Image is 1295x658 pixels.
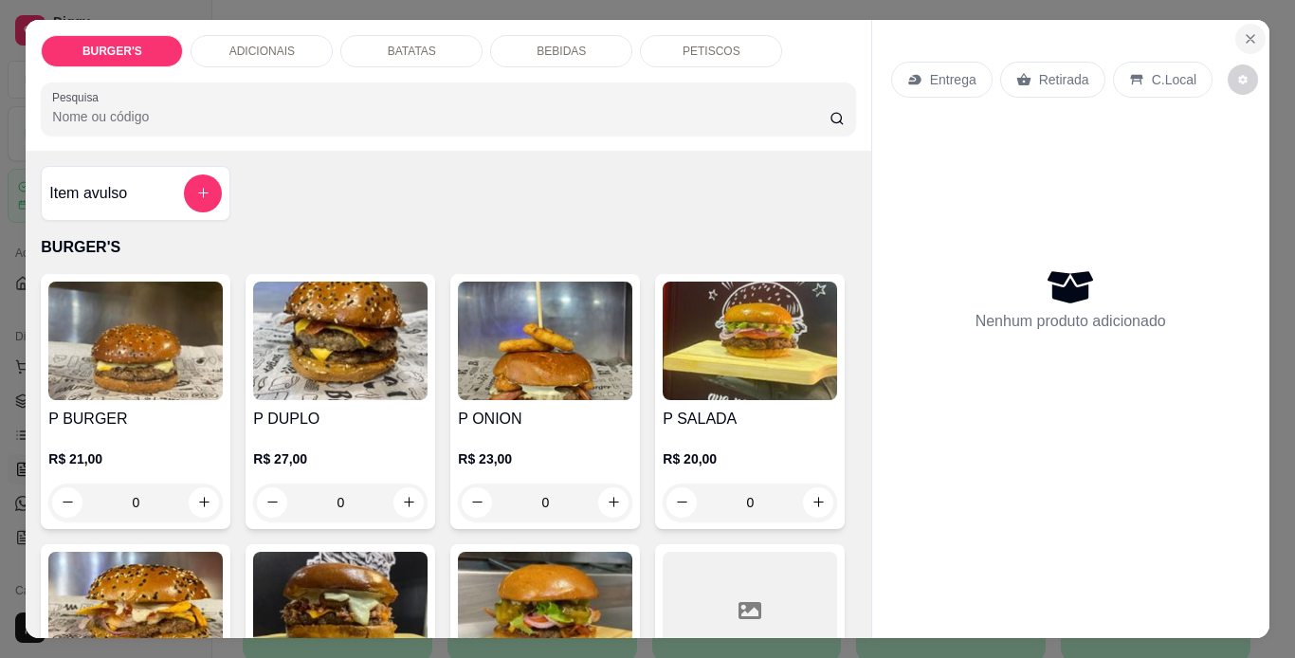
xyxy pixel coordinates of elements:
[48,408,223,430] h4: P BURGER
[253,408,428,430] h4: P DUPLO
[458,408,632,430] h4: P ONION
[458,282,632,400] img: product-image
[52,89,105,105] label: Pesquisa
[1039,70,1089,89] p: Retirada
[663,282,837,400] img: product-image
[663,449,837,468] p: R$ 20,00
[253,449,428,468] p: R$ 27,00
[683,44,740,59] p: PETISCOS
[1235,24,1266,54] button: Close
[48,282,223,400] img: product-image
[388,44,436,59] p: BATATAS
[52,107,830,126] input: Pesquisa
[663,408,837,430] h4: P SALADA
[930,70,976,89] p: Entrega
[537,44,586,59] p: BEBIDAS
[41,236,855,259] p: BURGER'S
[48,449,223,468] p: R$ 21,00
[229,44,295,59] p: ADICIONAIS
[1152,70,1196,89] p: C.Local
[184,174,222,212] button: add-separate-item
[976,310,1166,333] p: Nenhum produto adicionado
[82,44,142,59] p: BURGER'S
[49,182,127,205] h4: Item avulso
[1228,64,1258,95] button: decrease-product-quantity
[458,449,632,468] p: R$ 23,00
[253,282,428,400] img: product-image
